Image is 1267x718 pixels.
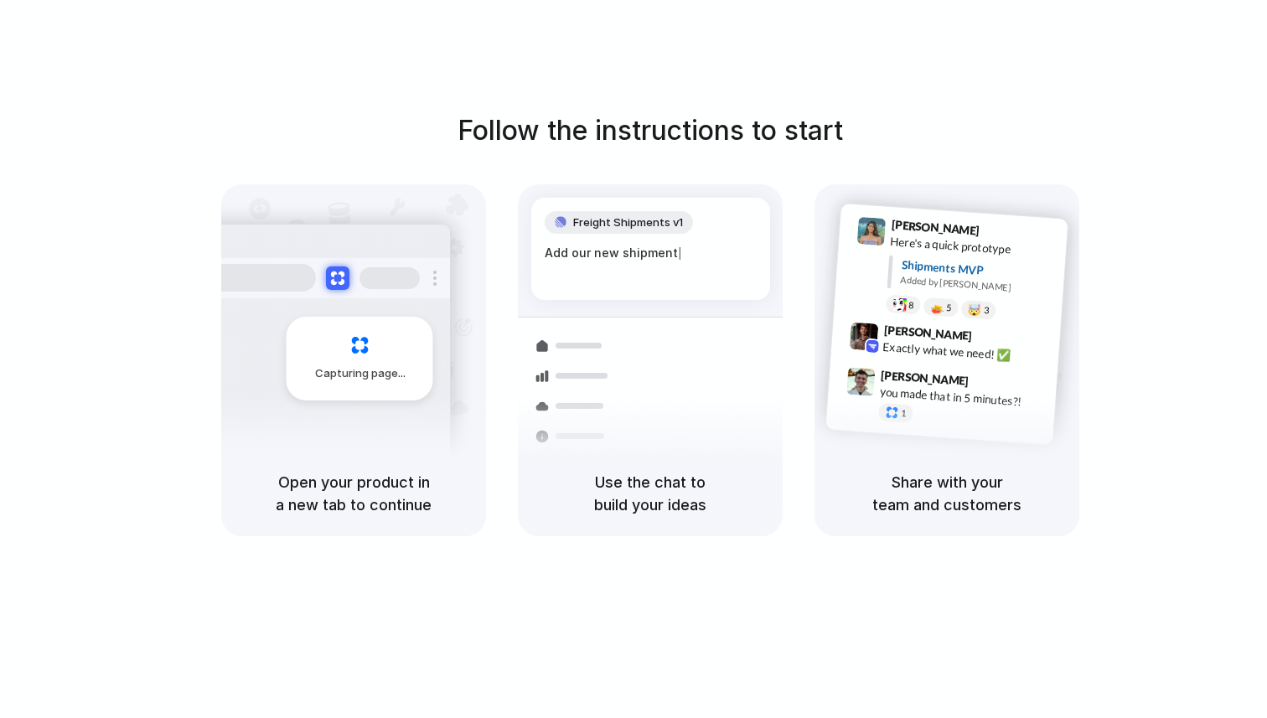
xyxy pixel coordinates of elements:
[315,365,408,382] span: Capturing page
[882,338,1050,366] div: Exactly what we need! ✅
[678,246,682,260] span: |
[946,302,952,312] span: 5
[545,244,757,262] div: Add our new shipment
[881,365,970,390] span: [PERSON_NAME]
[573,214,683,231] span: Freight Shipments v1
[901,409,907,418] span: 1
[883,320,972,344] span: [PERSON_NAME]
[985,223,1019,243] span: 9:41 AM
[901,256,1056,283] div: Shipments MVP
[977,328,1011,349] span: 9:42 AM
[984,305,990,314] span: 3
[900,273,1054,297] div: Added by [PERSON_NAME]
[458,111,843,151] h1: Follow the instructions to start
[968,303,982,316] div: 🤯
[908,300,914,309] span: 8
[974,374,1008,394] span: 9:47 AM
[879,383,1047,411] div: you made that in 5 minutes?!
[538,471,763,516] h5: Use the chat to build your ideas
[835,471,1059,516] h5: Share with your team and customers
[891,215,980,240] span: [PERSON_NAME]
[890,232,1058,261] div: Here's a quick prototype
[241,471,466,516] h5: Open your product in a new tab to continue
